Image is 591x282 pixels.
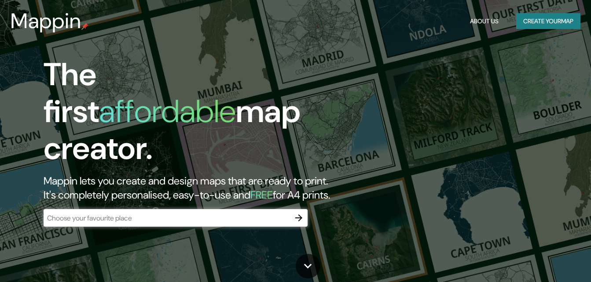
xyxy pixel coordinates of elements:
[466,13,502,29] button: About Us
[250,188,273,202] h5: FREE
[99,91,236,132] h1: affordable
[11,9,81,33] h3: Mappin
[516,13,580,29] button: Create yourmap
[44,213,290,223] input: Choose your favourite place
[44,174,339,202] h2: Mappin lets you create and design maps that are ready to print. It's completely personalised, eas...
[44,56,339,174] h1: The first map creator.
[81,23,88,30] img: mappin-pin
